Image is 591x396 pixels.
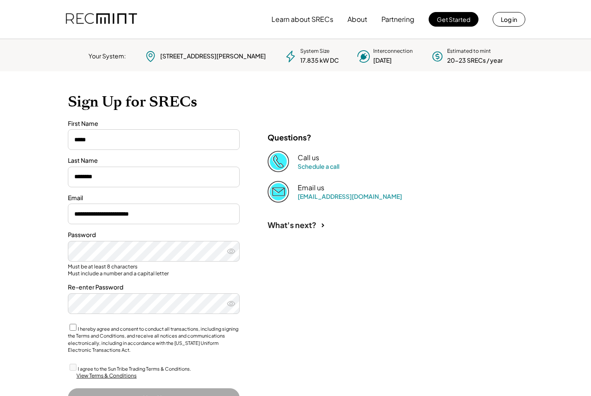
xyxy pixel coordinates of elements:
div: Interconnection [373,48,413,55]
div: Questions? [268,132,311,142]
img: Phone%20copy%403x.png [268,151,289,172]
div: Estimated to mint [447,48,491,55]
button: About [347,11,367,28]
div: View Terms & Conditions [76,372,137,380]
div: Call us [298,153,319,162]
img: Email%202%403x.png [268,181,289,202]
div: First Name [68,119,240,128]
a: [EMAIL_ADDRESS][DOMAIN_NAME] [298,192,402,200]
button: Learn about SRECs [271,11,333,28]
div: 20-23 SRECs / year [447,56,503,65]
h1: Sign Up for SRECs [68,93,523,111]
div: Re-enter Password [68,283,240,292]
div: [STREET_ADDRESS][PERSON_NAME] [160,52,266,61]
label: I agree to the Sun Tribe Trading Terms & Conditions. [78,366,191,372]
button: Partnering [381,11,414,28]
div: Your System: [88,52,126,61]
div: 17.835 kW DC [300,56,339,65]
div: [DATE] [373,56,392,65]
img: recmint-logotype%403x.png [66,5,137,34]
div: Must be at least 8 characters Must include a number and a capital letter [68,263,240,277]
div: Last Name [68,156,240,165]
div: Email [68,194,240,202]
div: What's next? [268,220,317,230]
button: Get Started [429,12,478,27]
button: Log in [493,12,525,27]
a: Schedule a call [298,162,339,170]
label: I hereby agree and consent to conduct all transactions, including signing the Terms and Condition... [68,326,238,353]
div: System Size [300,48,329,55]
div: Email us [298,183,324,192]
div: Password [68,231,240,239]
